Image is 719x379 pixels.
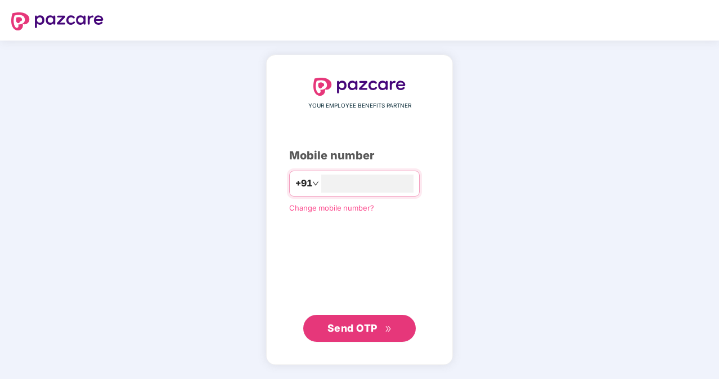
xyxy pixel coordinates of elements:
[327,322,378,334] span: Send OTP
[385,326,392,333] span: double-right
[289,147,430,164] div: Mobile number
[313,78,406,96] img: logo
[295,176,312,190] span: +91
[289,203,374,212] a: Change mobile number?
[308,101,411,110] span: YOUR EMPLOYEE BENEFITS PARTNER
[303,315,416,342] button: Send OTPdouble-right
[11,12,104,30] img: logo
[312,180,319,187] span: down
